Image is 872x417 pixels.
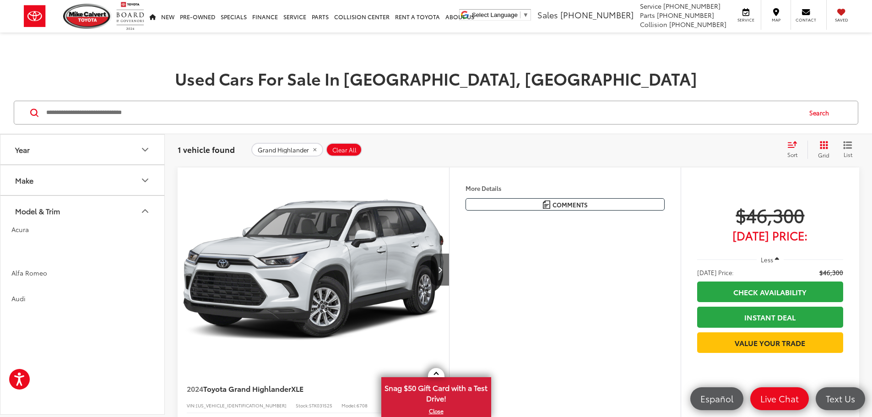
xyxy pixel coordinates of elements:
[178,144,235,155] span: 1 vehicle found
[640,20,667,29] span: Collision
[697,307,843,327] a: Instant Deal
[187,384,408,394] a: 2024Toyota Grand HighlanderXLE
[45,102,801,124] input: Search by Make, Model, or Keyword
[831,17,851,23] span: Saved
[187,383,203,394] span: 2024
[690,387,743,410] a: Español
[796,17,816,23] span: Contact
[552,200,588,209] span: Comments
[0,196,165,226] button: Model & TrimModel & Trim
[15,176,33,184] div: Make
[177,168,450,372] a: 2024 Toyota Grand Highlander XLE2024 Toyota Grand Highlander XLE2024 Toyota Grand Highlander XLE2...
[0,165,165,195] button: MakeMake
[309,402,332,409] span: STK031525
[821,393,860,404] span: Text Us
[787,151,797,158] span: Sort
[819,268,843,277] span: $46,300
[326,143,362,157] button: Clear All
[11,294,26,303] span: Audi
[63,4,112,29] img: Mike Calvert Toyota
[783,141,807,159] button: Select sort value
[203,383,291,394] span: Toyota Grand Highlander
[537,9,558,21] span: Sales
[296,402,309,409] span: Stock:
[11,268,47,277] span: Alfa Romeo
[697,282,843,302] a: Check Availability
[761,255,773,264] span: Less
[177,168,450,372] img: 2024 Toyota Grand Highlander XLE
[543,200,550,208] img: Comments
[818,151,829,159] span: Grid
[697,332,843,353] a: Value Your Trade
[472,11,529,18] a: Select Language​
[251,143,323,157] button: remove Grand%20Highlander
[816,387,865,410] a: Text Us
[696,393,738,404] span: Español
[757,251,784,268] button: Less
[640,1,661,11] span: Service
[472,11,518,18] span: Select Language
[466,198,665,211] button: Comments
[0,135,165,164] button: YearYear
[357,402,368,409] span: 6708
[258,146,309,154] span: Grand Highlander
[523,11,529,18] span: ▼
[520,11,520,18] span: ​
[466,185,665,191] h4: More Details
[736,17,756,23] span: Service
[11,225,29,234] span: Acura
[640,11,655,20] span: Parts
[382,378,490,406] span: Snag $50 Gift Card with a Test Drive!
[291,383,303,394] span: XLE
[801,101,842,124] button: Search
[697,203,843,226] span: $46,300
[332,146,357,154] span: Clear All
[750,387,809,410] a: Live Chat
[187,402,196,409] span: VIN:
[663,1,720,11] span: [PHONE_NUMBER]
[836,141,859,159] button: List View
[15,145,30,154] div: Year
[431,254,449,286] button: Next image
[657,11,714,20] span: [PHONE_NUMBER]
[196,402,287,409] span: [US_VEHICLE_IDENTIFICATION_NUMBER]
[697,268,734,277] span: [DATE] Price:
[341,402,357,409] span: Model:
[669,20,726,29] span: [PHONE_NUMBER]
[177,168,450,372] div: 2024 Toyota Grand Highlander XLE 0
[140,206,151,217] div: Model & Trim
[140,144,151,155] div: Year
[15,206,60,215] div: Model & Trim
[560,9,634,21] span: [PHONE_NUMBER]
[140,175,151,186] div: Make
[697,231,843,240] span: [DATE] Price:
[843,151,852,158] span: List
[807,141,836,159] button: Grid View
[766,17,786,23] span: Map
[756,393,803,404] span: Live Chat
